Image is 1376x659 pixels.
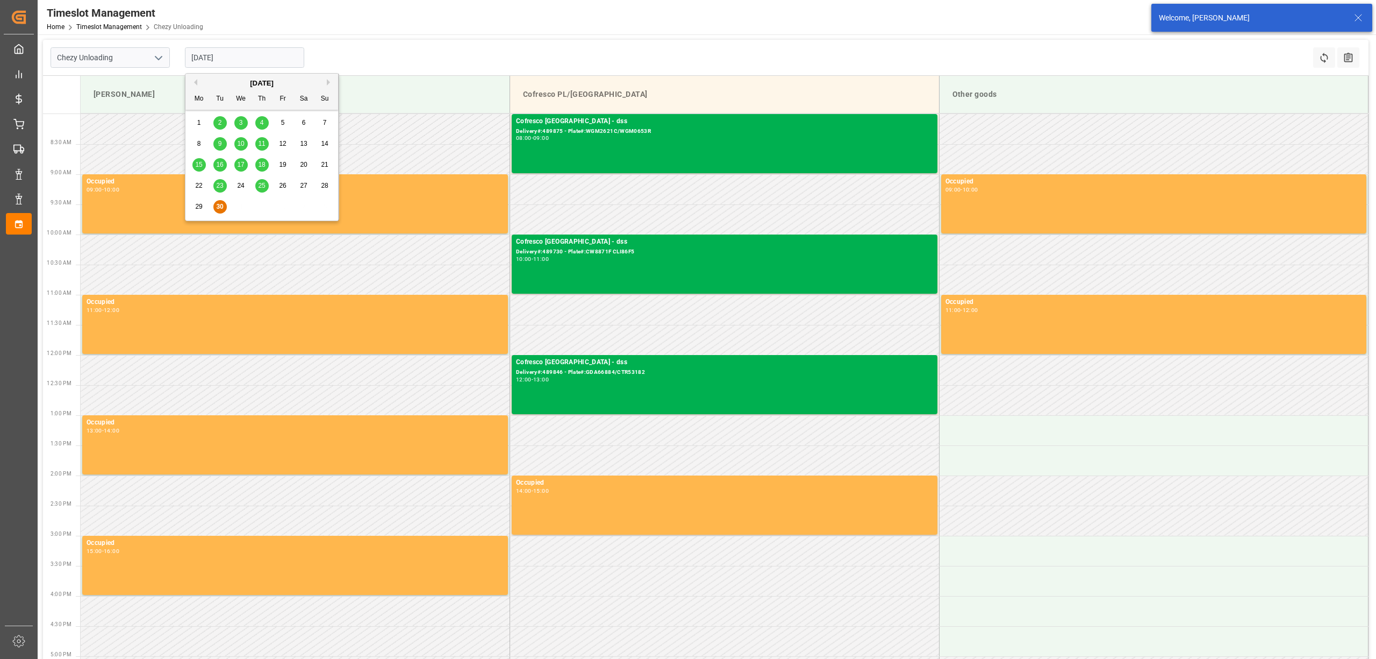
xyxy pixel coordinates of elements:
[51,169,71,175] span: 9:00 AM
[51,501,71,507] span: 2:30 PM
[945,187,961,192] div: 09:00
[216,182,223,189] span: 23
[189,112,335,217] div: month 2025-09
[213,93,227,106] div: Tu
[192,137,206,151] div: Choose Monday, September 8th, 2025
[234,179,248,193] div: Choose Wednesday, September 24th, 2025
[516,116,933,127] div: Cofresco [GEOGRAPHIC_DATA] - dss
[279,161,286,168] span: 19
[213,179,227,193] div: Choose Tuesday, September 23rd, 2025
[218,119,222,126] span: 2
[516,127,933,136] div: Delivery#:489875 - Plate#:WGM2621C/WGM0653R
[237,182,244,189] span: 24
[195,182,202,189] span: 22
[185,47,304,68] input: DD-MM-YYYY
[318,179,332,193] div: Choose Sunday, September 28th, 2025
[516,488,532,493] div: 14:00
[258,161,265,168] span: 18
[516,368,933,377] div: Delivery#:489846 - Plate#:GDA66884/CTR53182
[258,182,265,189] span: 25
[87,176,504,187] div: Occupied
[255,158,269,172] div: Choose Thursday, September 18th, 2025
[192,116,206,130] div: Choose Monday, September 1st, 2025
[237,161,244,168] span: 17
[47,23,64,31] a: Home
[279,182,286,189] span: 26
[102,187,104,192] div: -
[533,257,549,261] div: 11:00
[216,161,223,168] span: 16
[516,257,532,261] div: 10:00
[47,290,71,296] span: 11:00 AM
[516,237,933,247] div: Cofresco [GEOGRAPHIC_DATA] - dss
[87,417,504,428] div: Occupied
[51,139,71,145] span: 8:30 AM
[237,140,244,147] span: 10
[297,137,311,151] div: Choose Saturday, September 13th, 2025
[216,203,223,210] span: 30
[533,377,549,382] div: 13:00
[87,549,102,554] div: 15:00
[945,308,961,313] div: 11:00
[279,140,286,147] span: 12
[945,176,1363,187] div: Occupied
[104,549,119,554] div: 16:00
[47,350,71,356] span: 12:00 PM
[297,158,311,172] div: Choose Saturday, September 20th, 2025
[51,200,71,206] span: 9:30 AM
[192,179,206,193] div: Choose Monday, September 22nd, 2025
[516,377,532,382] div: 12:00
[87,538,504,549] div: Occupied
[51,561,71,567] span: 3:30 PM
[213,137,227,151] div: Choose Tuesday, September 9th, 2025
[150,49,166,66] button: open menu
[318,93,332,106] div: Su
[51,621,71,627] span: 4:30 PM
[516,478,933,488] div: Occupied
[47,5,203,21] div: Timeslot Management
[255,179,269,193] div: Choose Thursday, September 25th, 2025
[76,23,142,31] a: Timeslot Management
[104,308,119,313] div: 12:00
[961,308,962,313] div: -
[102,428,104,433] div: -
[104,428,119,433] div: 14:00
[192,200,206,214] div: Choose Monday, September 29th, 2025
[239,119,243,126] span: 3
[532,488,533,493] div: -
[51,410,71,416] span: 1:00 PM
[195,161,202,168] span: 15
[961,187,962,192] div: -
[255,137,269,151] div: Choose Thursday, September 11th, 2025
[234,137,248,151] div: Choose Wednesday, September 10th, 2025
[321,182,328,189] span: 28
[945,297,1363,308] div: Occupied
[51,531,71,537] span: 3:00 PM
[318,158,332,172] div: Choose Sunday, September 21st, 2025
[258,140,265,147] span: 11
[533,136,549,140] div: 09:00
[300,182,307,189] span: 27
[192,158,206,172] div: Choose Monday, September 15th, 2025
[197,140,201,147] span: 8
[255,116,269,130] div: Choose Thursday, September 4th, 2025
[297,93,311,106] div: Sa
[195,203,202,210] span: 29
[51,471,71,477] span: 2:00 PM
[255,93,269,106] div: Th
[318,137,332,151] div: Choose Sunday, September 14th, 2025
[276,137,290,151] div: Choose Friday, September 12th, 2025
[321,161,328,168] span: 21
[104,187,119,192] div: 10:00
[963,187,978,192] div: 10:00
[218,140,222,147] span: 9
[102,308,104,313] div: -
[51,651,71,657] span: 5:00 PM
[1159,12,1344,24] div: Welcome, [PERSON_NAME]
[532,136,533,140] div: -
[87,308,102,313] div: 11:00
[51,591,71,597] span: 4:00 PM
[516,247,933,257] div: Delivery#:489730 - Plate#:CW8871F CLI86F5
[47,260,71,266] span: 10:30 AM
[213,200,227,214] div: Choose Tuesday, September 30th, 2025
